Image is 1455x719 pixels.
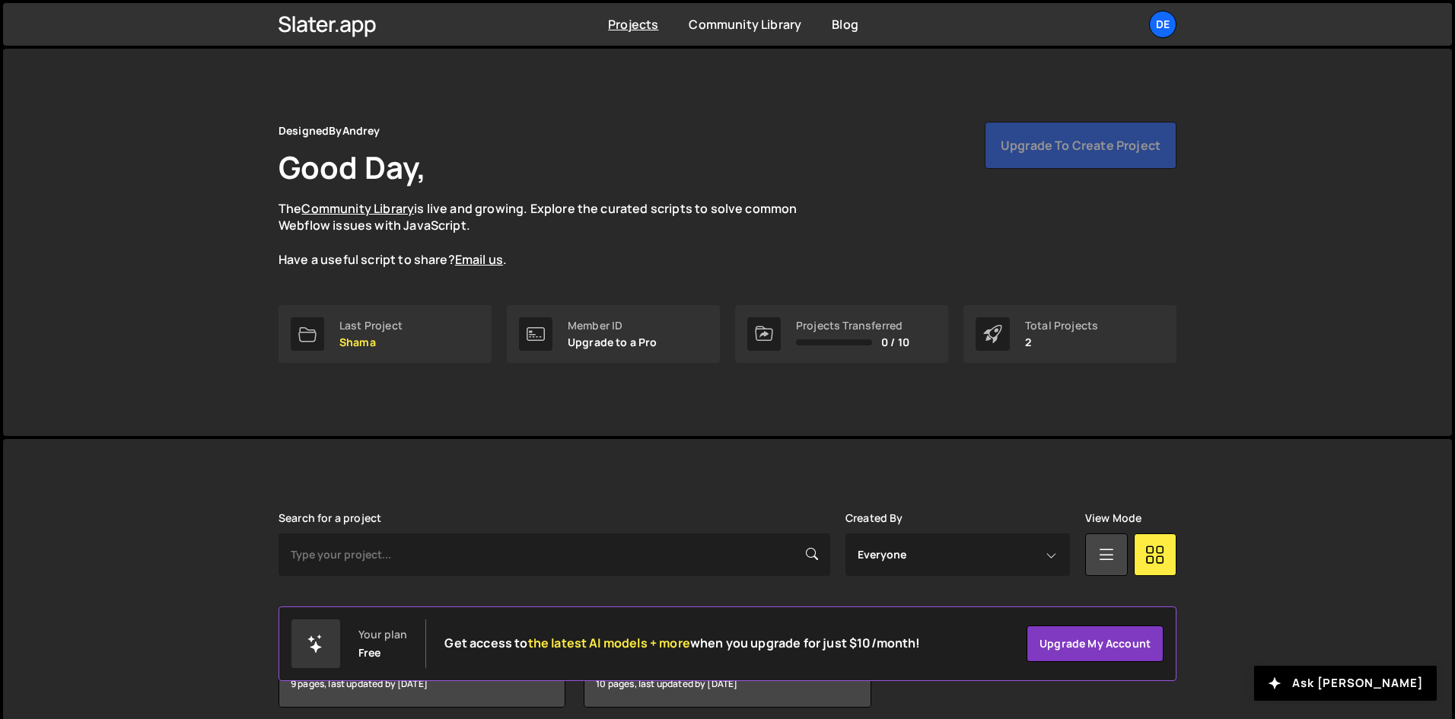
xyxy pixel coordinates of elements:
h2: Get access to when you upgrade for just $10/month! [444,636,920,651]
a: Community Library [301,200,414,217]
a: Blog [832,16,858,33]
button: Ask [PERSON_NAME] [1254,666,1437,701]
p: 2 [1025,336,1098,348]
h1: Good Day, [279,146,426,188]
p: Shama [339,336,403,348]
label: Created By [845,512,903,524]
span: the latest AI models + more [528,635,690,651]
a: De [1149,11,1176,38]
div: 10 pages, last updated by [DATE] [584,661,870,707]
div: Free [358,647,381,659]
label: View Mode [1085,512,1141,524]
div: Last Project [339,320,403,332]
p: Upgrade to a Pro [568,336,657,348]
a: Upgrade my account [1027,625,1164,662]
div: Member ID [568,320,657,332]
div: Projects Transferred [796,320,909,332]
a: Projects [608,16,658,33]
input: Type your project... [279,533,830,576]
div: Your plan [358,628,407,641]
label: Search for a project [279,512,381,524]
a: Community Library [689,16,801,33]
span: 0 / 10 [881,336,909,348]
div: DesignedByAndrey [279,122,380,140]
a: Last Project Shama [279,305,492,363]
div: Total Projects [1025,320,1098,332]
div: 9 pages, last updated by [DATE] [279,661,565,707]
a: Email us [455,251,503,268]
p: The is live and growing. Explore the curated scripts to solve common Webflow issues with JavaScri... [279,200,826,269]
